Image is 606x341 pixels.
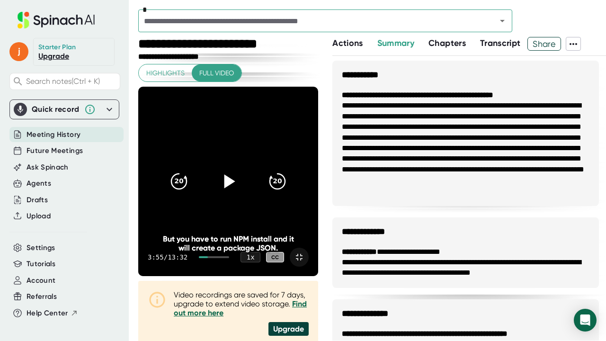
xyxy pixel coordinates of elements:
div: CC [266,252,284,263]
span: Chapters [428,38,466,48]
div: 1 x [241,252,260,262]
div: Quick record [14,100,115,119]
button: Future Meetings [27,145,83,156]
button: Meeting History [27,129,80,140]
div: 3:55 / 13:32 [148,253,187,261]
button: Agents [27,178,51,189]
button: Share [527,37,561,51]
button: Ask Spinach [27,162,69,173]
div: Starter Plan [38,43,76,52]
a: Find out more here [174,299,307,317]
a: Upgrade [38,52,69,61]
span: Transcript [480,38,521,48]
button: Summary [377,37,414,50]
div: Video recordings are saved for 7 days, upgrade to extend video storage. [174,290,309,317]
button: Tutorials [27,259,55,269]
button: Highlights [139,64,192,82]
div: Upgrade [268,322,309,336]
button: Upload [27,211,51,222]
button: Referrals [27,291,57,302]
span: Help Center [27,308,68,319]
button: Account [27,275,55,286]
span: j [9,42,28,61]
span: Share [528,36,561,52]
button: Actions [332,37,363,50]
span: Highlights [146,67,185,79]
button: Transcript [480,37,521,50]
button: Full video [192,64,241,82]
button: Drafts [27,195,48,206]
span: Search notes (Ctrl + K) [26,77,100,86]
button: Open [496,14,509,27]
div: But you have to run NPM install and it will create a package JSON. [156,234,300,252]
div: Quick record [32,105,80,114]
button: Chapters [428,37,466,50]
button: Settings [27,242,55,253]
span: Full video [199,67,234,79]
div: Open Intercom Messenger [574,309,597,332]
button: Help Center [27,308,78,319]
span: Summary [377,38,414,48]
span: Actions [332,38,363,48]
